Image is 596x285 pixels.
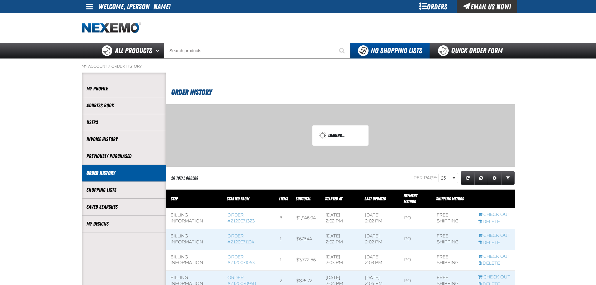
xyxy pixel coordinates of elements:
[86,102,161,109] a: Address Book
[82,23,141,33] a: Home
[321,208,361,229] td: [DATE] 2:02 PM
[86,186,161,194] a: Shopping Lists
[501,171,515,185] a: Expand or Collapse Grid Filters
[292,229,321,250] td: $673.44
[478,261,510,267] a: Delete checkout started from Z120071063
[164,43,350,59] input: Search
[171,212,219,224] div: Billing Information
[335,43,350,59] button: Start Searching
[171,233,219,245] div: Billing Information
[478,219,510,225] a: Delete checkout started from Z120071323
[82,23,141,33] img: Nexemo logo
[86,220,161,227] a: My Designs
[350,43,430,59] button: You do not have available Shopping Lists. Open to Create a New List
[400,229,432,250] td: P.O.
[82,64,515,69] nav: Breadcrumbs
[432,229,474,250] td: Free Shipping
[292,208,321,229] td: $1,946.04
[82,64,107,69] a: My Account
[111,64,142,69] a: Order History
[474,190,515,208] th: Row actions
[292,250,321,271] td: $3,772.56
[478,254,510,260] a: Continue checkout started from Z120071063
[364,196,386,201] a: Last Updated
[275,229,292,250] td: 1
[404,193,417,204] a: Payment Method
[86,119,161,126] a: Users
[86,170,161,177] a: Order History
[275,208,292,229] td: 3
[361,229,400,250] td: [DATE] 2:02 PM
[171,88,212,97] span: Order History
[371,46,422,55] span: No Shopping Lists
[275,250,292,271] td: 1
[432,250,474,271] td: Free Shipping
[319,132,362,139] div: Loading...
[227,233,254,245] a: Order #Z120071104
[474,171,488,185] a: Reset grid action
[321,250,361,271] td: [DATE] 2:03 PM
[361,250,400,271] td: [DATE] 2:03 PM
[171,254,219,266] div: Billing Information
[296,196,311,201] a: Subtotal
[86,136,161,143] a: Invoice History
[430,43,514,59] a: Quick Order Form
[227,212,255,224] a: Order #Z120071323
[86,85,161,92] a: My Profile
[227,196,249,201] span: Started From
[171,196,178,201] span: Step
[432,208,474,229] td: Free Shipping
[361,208,400,229] td: [DATE] 2:02 PM
[436,196,464,201] span: Shipping Method
[400,250,432,271] td: P.O.
[488,171,502,185] a: Expand or Collapse Grid Settings
[414,175,437,181] span: Per page:
[108,64,110,69] span: /
[441,175,451,181] span: 25
[478,233,510,239] a: Continue checkout started from Z120071104
[86,203,161,211] a: Saved Searches
[86,153,161,160] a: Previously Purchased
[227,254,255,266] a: Order #Z120071063
[325,196,342,201] a: Started At
[400,208,432,229] td: P.O.
[461,171,475,185] a: Refresh grid action
[478,240,510,246] a: Delete checkout started from Z120071104
[478,212,510,218] a: Continue checkout started from Z120071323
[321,229,361,250] td: [DATE] 2:02 PM
[153,43,164,59] button: Open All Products pages
[279,196,288,201] span: Items
[171,175,198,181] div: 20 Total Orders
[478,274,510,280] a: Continue checkout started from Z120070960
[115,45,152,56] span: All Products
